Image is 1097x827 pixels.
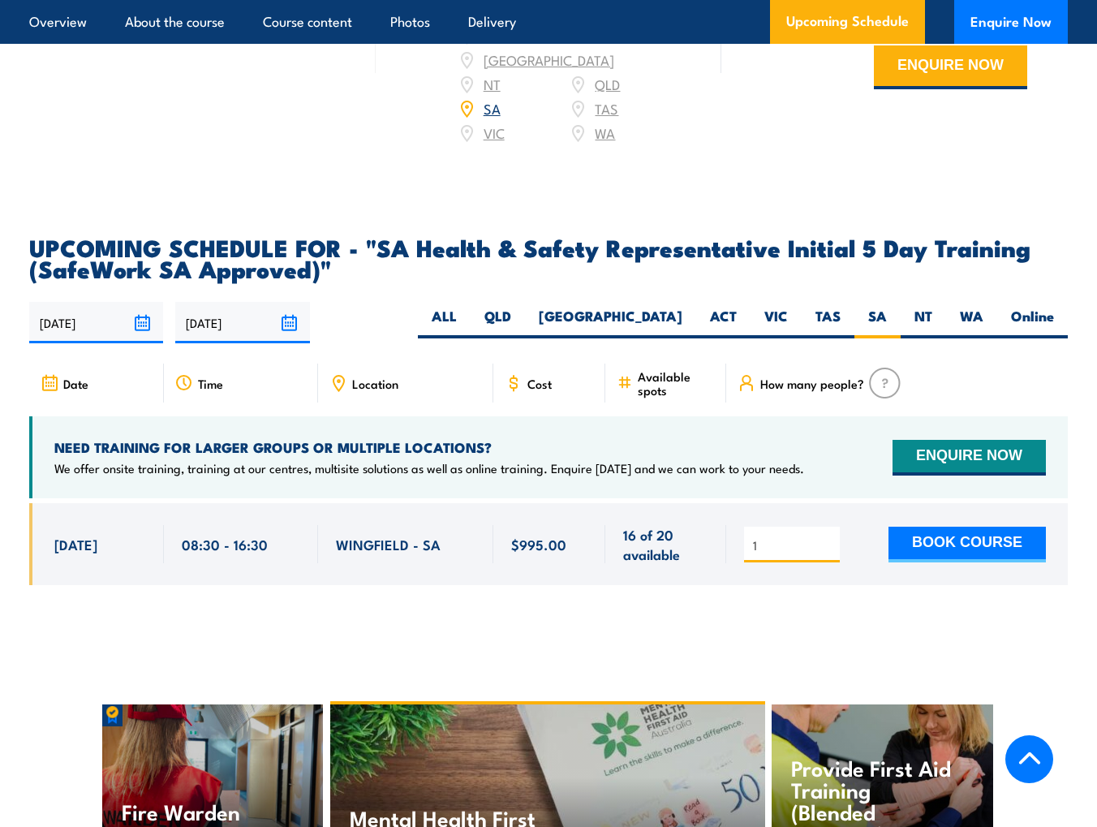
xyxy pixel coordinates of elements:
[418,307,471,338] label: ALL
[901,307,946,338] label: NT
[888,527,1046,562] button: BOOK COURSE
[336,535,441,553] span: WINGFIELD - SA
[946,307,997,338] label: WA
[638,369,715,397] span: Available spots
[874,45,1027,89] button: ENQUIRE NOW
[893,440,1046,476] button: ENQUIRE NOW
[623,525,708,563] span: 16 of 20 available
[696,307,751,338] label: ACT
[471,307,525,338] label: QLD
[484,98,501,118] a: SA
[753,537,834,553] input: # of people
[29,302,163,343] input: From date
[175,302,309,343] input: To date
[54,460,804,476] p: We offer onsite training, training at our centres, multisite solutions as well as online training...
[751,307,802,338] label: VIC
[63,377,88,390] span: Date
[760,377,864,390] span: How many people?
[352,377,398,390] span: Location
[29,236,1068,278] h2: UPCOMING SCHEDULE FOR - "SA Health & Safety Representative Initial 5 Day Training (SafeWork SA Ap...
[182,535,268,553] span: 08:30 - 16:30
[854,307,901,338] label: SA
[997,307,1068,338] label: Online
[54,535,97,553] span: [DATE]
[198,377,223,390] span: Time
[54,438,804,456] h4: NEED TRAINING FOR LARGER GROUPS OR MULTIPLE LOCATIONS?
[511,535,566,553] span: $995.00
[527,377,552,390] span: Cost
[525,307,696,338] label: [GEOGRAPHIC_DATA]
[802,307,854,338] label: TAS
